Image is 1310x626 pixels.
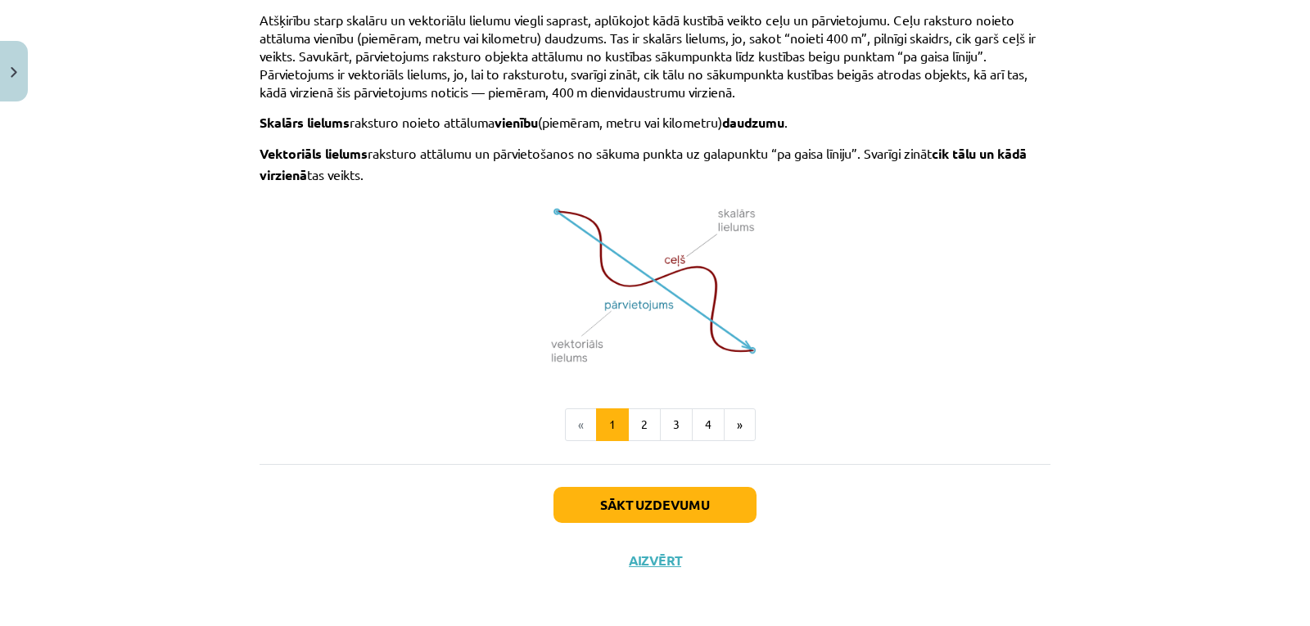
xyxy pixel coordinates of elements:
[784,114,788,130] span: .
[624,552,686,569] button: Aizvērt
[495,114,538,131] span: vienību
[722,114,784,131] span: daudzumu
[692,408,725,441] button: 4
[553,487,757,523] button: Sākt uzdevumu
[596,408,629,441] button: 1
[350,114,495,130] span: raksturo noieto attāluma
[307,166,364,182] span: tas veikts.
[628,408,661,441] button: 2
[368,145,932,161] span: raksturo attālumu un pārvietošanos no sākuma punkta uz galapunktu “pa gaisa līniju”. Svarīgi zināt
[260,29,1036,100] span: m”, pilnīgi skaidrs, cik garš ceļš ir veikts. Savukārt, pārvietojums raksturo objekta attālumu no...
[260,11,1014,46] span: Atšķirību starp skalāru un vektoriālu lielumu viegli saprast, aplūkojot kādā kustībā veikto ceļu ...
[724,408,756,441] button: »
[260,145,368,162] span: Vektoriāls lielums
[11,67,17,78] img: icon-close-lesson-0947bae3869378f0d4975bcd49f059093ad1ed9edebbc8119c70593378902aed.svg
[260,114,350,131] span: Skalārs lielums
[260,408,1050,441] nav: Page navigation example
[660,408,693,441] button: 3
[576,83,735,100] span: m dienvidaustrumu virzienā.
[538,114,722,130] span: (piemēram, metru vai kilometru)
